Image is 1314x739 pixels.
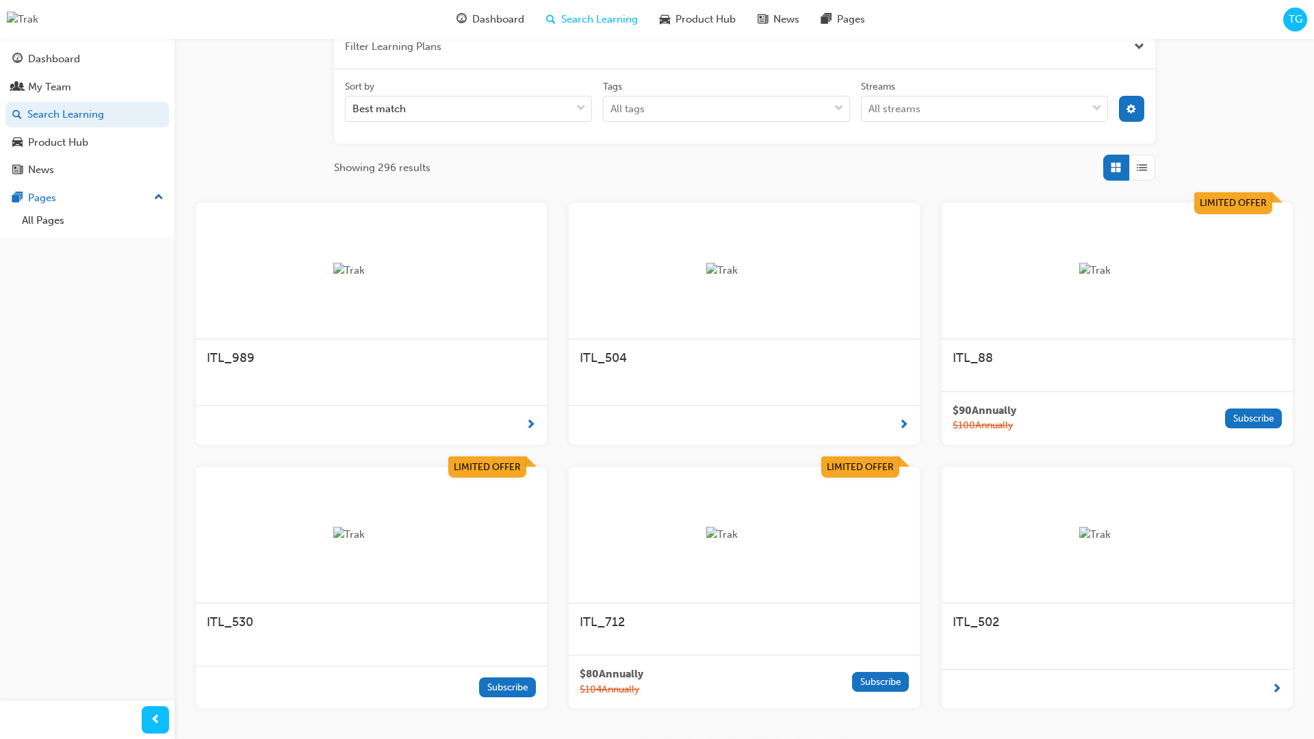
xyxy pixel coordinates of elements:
[196,203,547,445] a: TrakITL_989
[345,80,374,94] div: Sort by
[899,417,909,434] span: next-icon
[868,101,920,117] div: All streams
[196,467,547,709] a: Limited OfferTrakITL_530Subscribe
[5,47,169,72] a: Dashboard
[706,527,782,543] img: Trak
[1272,681,1282,698] span: next-icon
[28,190,56,206] div: Pages
[12,192,23,205] span: pages-icon
[810,5,876,34] a: pages-iconPages
[773,12,799,27] span: News
[7,12,38,27] img: Trak
[576,100,586,118] span: down-icon
[580,666,643,682] span: $ 80 Annually
[953,614,999,630] span: ITL_502
[446,5,535,34] a: guage-iconDashboard
[561,12,638,27] span: Search Learning
[12,81,23,94] span: people-icon
[834,100,844,118] span: down-icon
[1111,160,1121,176] span: Grid
[837,12,865,27] span: Pages
[5,185,169,211] button: Pages
[1200,197,1267,209] span: Limited Offer
[454,461,521,473] span: Limited Offer
[953,418,1016,434] span: $ 100 Annually
[472,12,524,27] span: Dashboard
[28,51,80,67] div: Dashboard
[5,102,169,127] a: Search Learning
[569,203,920,445] a: TrakITL_504
[28,79,71,95] div: My Team
[1092,100,1102,118] span: down-icon
[28,135,88,151] div: Product Hub
[526,417,536,434] span: next-icon
[1289,12,1302,27] span: TG
[334,160,430,176] span: Showing 296 results
[603,80,622,94] div: Tags
[942,203,1293,445] a: Limited OfferTrakITL_88$90Annually$100AnnuallySubscribe
[953,403,1016,419] span: $ 90 Annually
[12,137,23,149] span: car-icon
[758,11,768,28] span: news-icon
[852,672,909,692] button: Subscribe
[610,101,645,117] div: All tags
[12,109,22,121] span: search-icon
[28,162,54,178] div: News
[5,44,169,185] button: DashboardMy TeamSearch LearningProduct HubNews
[1137,160,1147,176] span: List
[580,614,625,630] span: ITL_712
[5,157,169,183] a: News
[569,467,920,709] a: Limited OfferTrakITL_712$80Annually$104AnnuallySubscribe
[535,5,649,34] a: search-iconSearch Learning
[603,80,850,122] label: tagOptions
[1119,96,1144,122] button: cog-icon
[456,11,467,28] span: guage-icon
[12,53,23,66] span: guage-icon
[580,350,627,365] span: ITL_504
[1283,8,1307,31] button: TG
[953,350,993,365] span: ITL_88
[479,677,536,697] button: Subscribe
[649,5,747,34] a: car-iconProduct Hub
[5,75,169,100] a: My Team
[1079,527,1155,543] img: Trak
[580,682,643,698] span: $ 104 Annually
[821,11,832,28] span: pages-icon
[5,130,169,155] a: Product Hub
[12,164,23,177] span: news-icon
[942,467,1293,709] a: TrakITL_502
[1134,39,1144,55] button: Close the filter
[333,263,409,278] img: Trak
[333,527,409,543] img: Trak
[151,712,161,729] span: prev-icon
[207,350,255,365] span: ITL_989
[352,101,406,117] div: Best match
[207,614,253,630] span: ITL_530
[675,12,736,27] span: Product Hub
[660,11,670,28] span: car-icon
[827,461,894,473] span: Limited Offer
[706,263,782,278] img: Trak
[1126,105,1136,116] span: cog-icon
[154,189,164,207] span: up-icon
[1079,263,1155,278] img: Trak
[546,11,556,28] span: search-icon
[1225,409,1282,428] button: Subscribe
[747,5,810,34] a: news-iconNews
[16,210,169,231] a: All Pages
[861,80,895,94] div: Streams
